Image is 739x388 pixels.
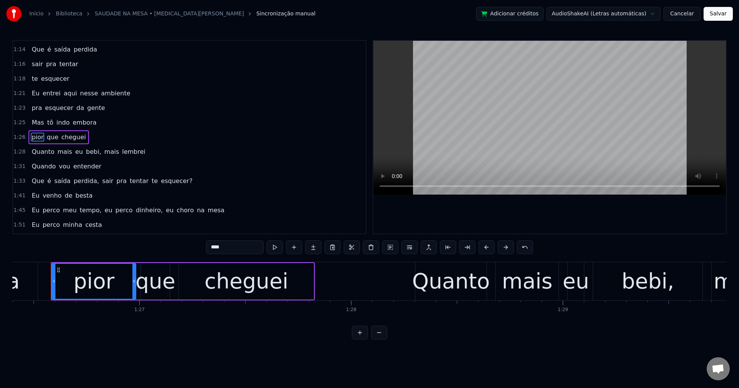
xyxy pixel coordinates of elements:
[76,103,85,112] span: da
[13,148,25,156] span: 1:28
[115,206,134,215] span: perco
[72,118,97,127] span: embora
[74,147,84,156] span: eu
[31,133,44,142] span: pior
[73,45,98,54] span: perdida
[85,147,102,156] span: bebi,
[31,45,45,54] span: Que
[47,45,52,54] span: é
[13,46,25,53] span: 1:14
[104,206,113,215] span: eu
[31,103,43,112] span: pra
[45,60,57,68] span: pra
[704,7,733,21] button: Salvar
[476,7,544,21] button: Adicionar créditos
[104,147,120,156] span: mais
[100,89,131,98] span: ambiente
[707,357,730,380] a: Open chat
[13,221,25,229] span: 1:51
[47,177,52,185] span: é
[42,206,61,215] span: perco
[64,191,73,200] span: de
[13,206,25,214] span: 1:45
[62,220,83,229] span: minha
[79,89,99,98] span: nesse
[116,177,128,185] span: pra
[13,192,25,200] span: 1:41
[74,265,114,297] div: pior
[85,220,103,229] span: cesta
[13,90,25,97] span: 1:21
[40,74,70,83] span: esquecer
[58,162,71,171] span: vou
[13,119,25,127] span: 1:25
[54,177,72,185] span: saída
[13,60,25,68] span: 1:16
[101,177,114,185] span: sair
[13,177,25,185] span: 1:33
[563,265,589,297] div: eu
[31,191,40,200] span: Eu
[63,89,78,98] span: aqui
[176,206,195,215] span: choro
[75,191,93,200] span: besta
[13,104,25,112] span: 1:23
[204,265,288,297] div: cheguei
[129,177,149,185] span: tentar
[62,206,78,215] span: meu
[160,177,193,185] span: esquecer?
[31,60,43,68] span: sair
[31,147,55,156] span: Quanto
[95,10,244,18] a: SAUDADE NA MESA • [MEDICAL_DATA][PERSON_NAME]
[31,206,40,215] span: Eu
[31,118,45,127] span: Mas
[135,206,164,215] span: dinheiro,
[54,45,72,54] span: saída
[72,162,102,171] span: entender
[73,177,100,185] span: perdida,
[44,103,74,112] span: esquecer
[664,7,701,21] button: Cancelar
[558,307,568,313] div: 1:29
[121,147,146,156] span: lembrei
[29,10,316,18] nav: breadcrumb
[135,265,176,297] div: que
[42,220,61,229] span: perco
[31,89,40,98] span: Eu
[61,133,87,142] span: cheguei
[87,103,106,112] span: gente
[31,162,57,171] span: Quando
[46,118,54,127] span: tô
[256,10,316,18] span: Sincronização manual
[13,163,25,170] span: 1:31
[165,206,174,215] span: eu
[29,10,43,18] a: Início
[502,265,552,297] div: mais
[151,177,159,185] span: te
[412,265,490,297] div: Quanto
[196,206,206,215] span: na
[57,147,73,156] span: mais
[346,307,356,313] div: 1:28
[31,177,45,185] span: Que
[46,133,59,142] span: que
[13,133,25,141] span: 1:26
[59,60,79,68] span: tentar
[56,10,82,18] a: Biblioteca
[13,75,25,83] span: 1:18
[134,307,145,313] div: 1:27
[31,74,38,83] span: te
[6,6,22,22] img: youka
[207,206,226,215] span: mesa
[55,118,70,127] span: indo
[42,191,62,200] span: venho
[622,265,674,297] div: bebi,
[31,220,40,229] span: Eu
[79,206,102,215] span: tempo,
[42,89,62,98] span: entrei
